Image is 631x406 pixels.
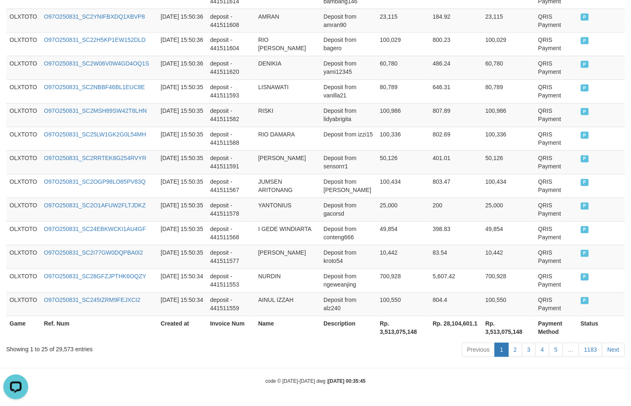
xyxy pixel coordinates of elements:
td: [DATE] 15:50:36 [158,9,207,32]
td: QRIS Payment [535,80,577,103]
td: Deposit from bagero [320,32,377,56]
td: deposit - 441511620 [207,56,255,80]
td: 49,854 [482,221,535,245]
td: 700,928 [376,269,429,292]
button: Open LiveChat chat widget [3,3,28,28]
td: 80,789 [482,80,535,103]
td: [DATE] 15:50:35 [158,174,207,198]
td: Deposit from conteng666 [320,221,377,245]
td: deposit - 441511578 [207,198,255,221]
td: 5,607.42 [430,269,482,292]
td: AINUL IZZAH [255,292,320,316]
td: deposit - 441511582 [207,103,255,127]
td: Deposit from ngeweanjing [320,269,377,292]
span: PAID [581,274,589,281]
a: O97O250831_SC2NBBF46BL1EUC8E [44,84,145,91]
th: Rp. 3,513,075,148 [482,316,535,340]
td: 804.4 [430,292,482,316]
td: deposit - 441511608 [207,9,255,32]
td: 25,000 [376,198,429,221]
td: LISNAWATI [255,80,320,103]
td: 10,442 [376,245,429,269]
td: 23,115 [482,9,535,32]
th: Payment Method [535,316,577,340]
td: OLXTOTO [6,9,41,32]
td: 100,550 [376,292,429,316]
td: 10,442 [482,245,535,269]
td: Deposit from izzi15 [320,127,377,151]
td: 646.31 [430,80,482,103]
td: 486.24 [430,56,482,80]
td: 83.54 [430,245,482,269]
td: deposit - 441511559 [207,292,255,316]
span: PAID [581,250,589,257]
span: PAID [581,179,589,186]
a: O97O250831_SC2I77GW0DQPBA0I2 [44,250,143,256]
td: RISKI [255,103,320,127]
a: 1 [495,343,509,357]
td: 807.89 [430,103,482,127]
a: O97O250831_SC2W06V0W4GD4OQ1S [44,61,149,67]
td: [PERSON_NAME] [255,151,320,174]
td: deposit - 441511567 [207,174,255,198]
td: Deposit from sensorrr1 [320,151,377,174]
a: O97O250831_SC2O1AFUW2FLTJDKZ [44,202,146,209]
span: PAID [581,85,589,92]
td: 100,434 [376,174,429,198]
td: 100,029 [482,32,535,56]
a: O97O250831_SC24EBKWCKI1AU4GF [44,226,146,233]
td: NURDIN [255,269,320,292]
td: QRIS Payment [535,269,577,292]
th: Created at [158,316,207,340]
td: deposit - 441511568 [207,221,255,245]
strong: [DATE] 00:35:45 [328,379,366,384]
a: Next [602,343,625,357]
th: Ref. Num [41,316,158,340]
td: 200 [430,198,482,221]
td: 60,780 [376,56,429,80]
td: 25,000 [482,198,535,221]
td: Deposit from vanilla21 [320,80,377,103]
th: Rp. 3,513,075,148 [376,316,429,340]
td: 401.01 [430,151,482,174]
td: 100,550 [482,292,535,316]
td: 80,789 [376,80,429,103]
td: 398.83 [430,221,482,245]
td: [DATE] 15:50:36 [158,56,207,80]
td: QRIS Payment [535,174,577,198]
a: O97O250831_SC2MSH89SW42T8LHN [44,108,147,114]
td: 800.23 [430,32,482,56]
td: 700,928 [482,269,535,292]
th: Game [6,316,41,340]
span: PAID [581,108,589,115]
td: [DATE] 15:50:35 [158,151,207,174]
td: OLXTOTO [6,151,41,174]
a: O97O250831_SC25LW1GK2G0L54MH [44,131,146,138]
td: QRIS Payment [535,221,577,245]
td: 100,336 [482,127,535,151]
td: 100,986 [376,103,429,127]
th: Name [255,316,320,340]
span: PAID [581,132,589,139]
td: Deposit from kroto54 [320,245,377,269]
td: 803.47 [430,174,482,198]
td: QRIS Payment [535,151,577,174]
td: QRIS Payment [535,292,577,316]
td: QRIS Payment [535,56,577,80]
td: Deposit from alz240 [320,292,377,316]
td: JUMSEN ARITONANG [255,174,320,198]
td: OLXTOTO [6,269,41,292]
td: [DATE] 15:50:35 [158,198,207,221]
td: [PERSON_NAME] [255,245,320,269]
a: O97O250831_SC28GFZJPTHK6OQZY [44,273,146,280]
td: Deposit from yami12345 [320,56,377,80]
td: deposit - 441511577 [207,245,255,269]
td: 49,854 [376,221,429,245]
td: deposit - 441511593 [207,80,255,103]
td: OLXTOTO [6,174,41,198]
td: 100,029 [376,32,429,56]
span: PAID [581,37,589,44]
td: deposit - 441511604 [207,32,255,56]
td: QRIS Payment [535,103,577,127]
td: RIO [PERSON_NAME] [255,32,320,56]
